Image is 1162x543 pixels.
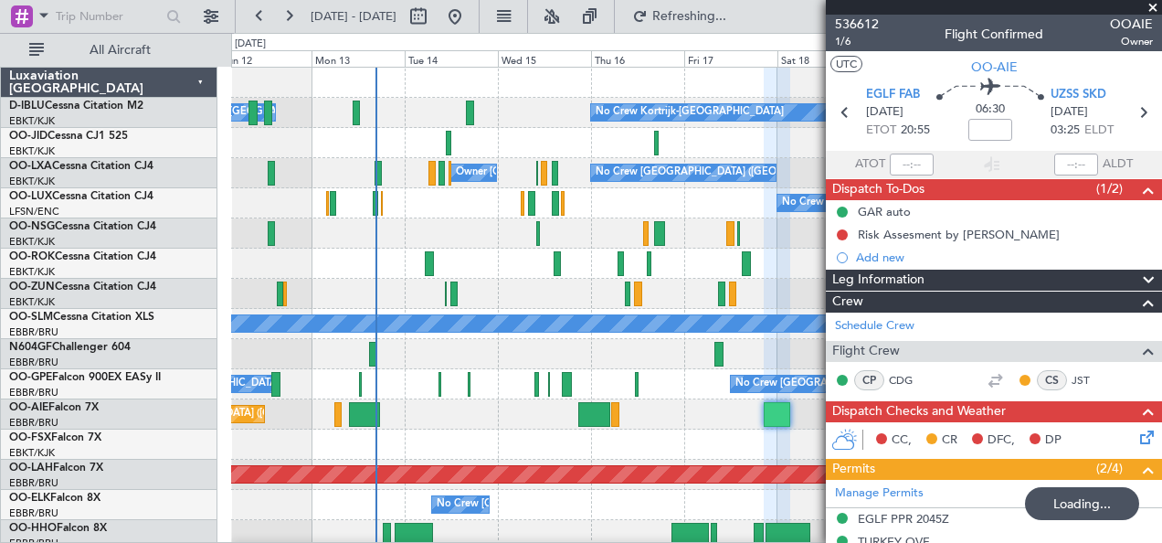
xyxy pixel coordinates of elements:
a: EBKT/KJK [9,446,55,460]
span: DP [1045,431,1062,450]
span: (2/4) [1096,459,1123,478]
div: GAR auto [858,204,911,219]
div: Risk Assesment by [PERSON_NAME] [858,227,1060,242]
a: D-IBLUCessna Citation M2 [9,101,143,112]
a: EBBR/BRU [9,476,58,490]
span: OOAIE [1110,15,1153,34]
div: No Crew [GEOGRAPHIC_DATA] ([GEOGRAPHIC_DATA] National) [735,370,1041,398]
input: Trip Number [56,3,161,30]
span: OO-GPE [9,372,52,383]
span: OO-NSG [9,221,55,232]
span: 20:55 [901,122,930,140]
span: OO-ZUN [9,282,55,293]
span: 1/6 [835,34,879,49]
span: OO-ROK [9,251,55,262]
span: CR [942,431,957,450]
span: OO-JID [9,131,48,142]
a: EBBR/BRU [9,416,58,430]
div: Fri 17 [684,50,777,67]
span: OO-HHO [9,523,57,534]
a: EBKT/KJK [9,265,55,279]
div: Loading... [1025,487,1139,520]
span: All Aircraft [48,44,193,57]
span: OO-LXA [9,161,52,172]
span: ETOT [866,122,896,140]
a: EBKT/KJK [9,144,55,158]
a: OO-ELKFalcon 8X [9,493,100,504]
span: [DATE] - [DATE] [311,8,396,25]
a: OO-SLMCessna Citation XLS [9,312,154,323]
div: Mon 13 [312,50,405,67]
div: Wed 15 [498,50,591,67]
span: EGLF FAB [866,86,920,104]
div: No Crew [GEOGRAPHIC_DATA] ([GEOGRAPHIC_DATA] National) [437,491,743,518]
span: (1/2) [1096,179,1123,198]
span: DFC, [988,431,1015,450]
a: EBKT/KJK [9,114,55,128]
a: EBBR/BRU [9,356,58,369]
span: OO-FSX [9,432,51,443]
span: 06:30 [976,101,1005,119]
a: EBKT/KJK [9,175,55,188]
button: Refreshing... [624,2,734,31]
span: D-IBLU [9,101,45,112]
div: CP [854,370,884,390]
input: --:-- [890,154,934,176]
div: CS [1037,370,1067,390]
span: UZSS SKD [1051,86,1106,104]
a: EBBR/BRU [9,386,58,399]
span: [DATE] [1051,103,1088,122]
div: No Crew Nancy (Essey) [782,189,891,217]
a: N604GFChallenger 604 [9,342,131,353]
a: EBKT/KJK [9,295,55,309]
span: ATOT [855,155,885,174]
span: Refreshing... [651,10,728,23]
span: Leg Information [832,270,924,291]
span: OO-SLM [9,312,53,323]
div: Thu 16 [591,50,684,67]
span: OO-AIE [971,58,1018,77]
span: Owner [1110,34,1153,49]
a: EBBR/BRU [9,325,58,339]
span: ALDT [1103,155,1133,174]
a: Schedule Crew [835,317,914,335]
a: OO-AIEFalcon 7X [9,402,99,413]
a: Manage Permits [835,484,924,503]
a: OO-FSXFalcon 7X [9,432,101,443]
span: Flight Crew [832,341,900,362]
a: CDG [889,372,930,389]
a: OO-LUXCessna Citation CJ4 [9,191,153,202]
span: OO-AIE [9,402,48,413]
a: EBKT/KJK [9,235,55,249]
button: All Aircraft [20,36,198,65]
a: OO-ROKCessna Citation CJ4 [9,251,156,262]
div: No Crew Kortrijk-[GEOGRAPHIC_DATA] [596,99,784,126]
span: OO-LUX [9,191,52,202]
a: OO-HHOFalcon 8X [9,523,107,534]
span: OO-LAH [9,463,53,474]
a: OO-NSGCessna Citation CJ4 [9,221,156,232]
span: Permits [832,459,875,480]
div: Add new [856,250,1153,265]
div: EGLF PPR 2045Z [858,511,949,527]
a: OO-GPEFalcon 900EX EASy II [9,372,161,383]
a: OO-JIDCessna CJ1 525 [9,131,128,142]
a: JST [1072,372,1113,389]
div: Tue 14 [405,50,498,67]
div: Owner [GEOGRAPHIC_DATA]-[GEOGRAPHIC_DATA] [456,159,702,186]
div: Flight Confirmed [945,25,1043,44]
div: Sat 18 [777,50,871,67]
span: ELDT [1084,122,1114,140]
span: Crew [832,292,863,313]
div: Sun 12 [218,50,312,67]
span: [DATE] [866,103,903,122]
button: UTC [830,56,862,72]
span: 03:25 [1051,122,1080,140]
a: OO-ZUNCessna Citation CJ4 [9,282,156,293]
span: 536612 [835,15,879,34]
div: No Crew [GEOGRAPHIC_DATA] ([GEOGRAPHIC_DATA] National) [596,159,902,186]
span: CC, [892,431,912,450]
a: LFSN/ENC [9,205,59,218]
span: OO-ELK [9,493,50,504]
div: [DATE] [235,37,266,52]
